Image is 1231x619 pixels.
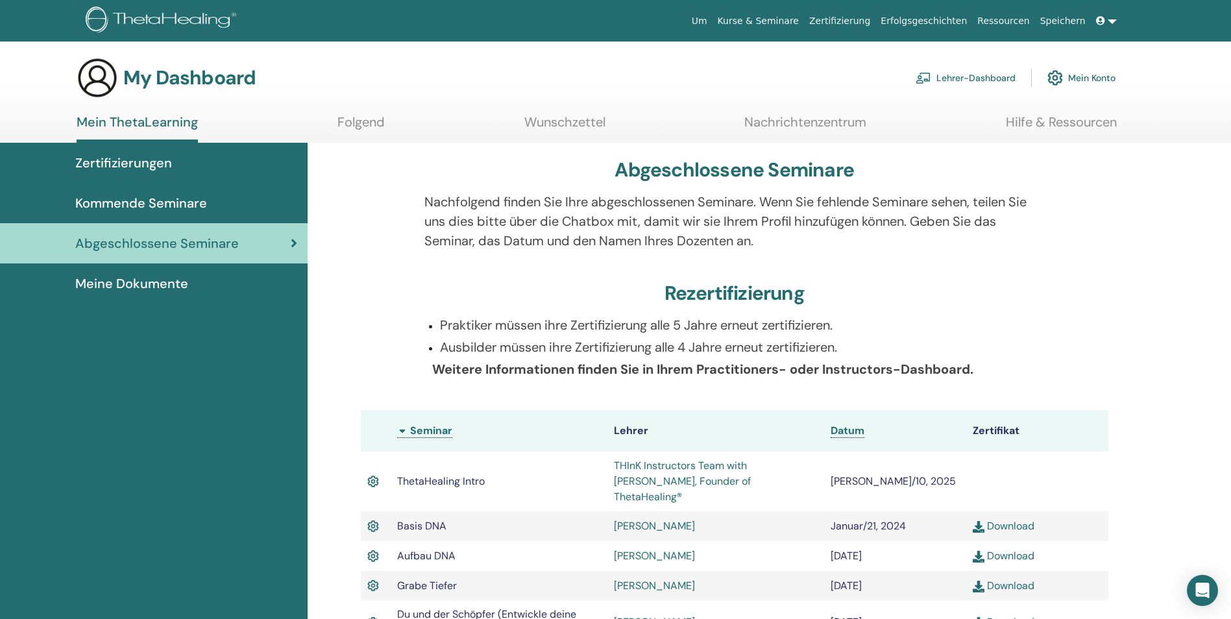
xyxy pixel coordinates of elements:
a: Um [687,9,713,33]
span: Basis DNA [397,519,446,533]
img: chalkboard-teacher.svg [916,72,931,84]
h3: My Dashboard [123,66,256,90]
a: Folgend [337,114,385,140]
a: Lehrer-Dashboard [916,64,1016,92]
span: Kommende Seminare [75,193,207,213]
th: Zertifikat [966,410,1108,452]
a: Nachrichtenzentrum [744,114,866,140]
span: Datum [831,424,864,437]
img: download.svg [973,581,984,592]
img: Active Certificate [367,577,379,594]
img: Active Certificate [367,473,379,490]
a: Speichern [1035,9,1091,33]
img: generic-user-icon.jpg [77,57,118,99]
img: cog.svg [1047,67,1063,89]
a: [PERSON_NAME] [614,579,695,592]
th: Lehrer [607,410,824,452]
a: Kurse & Seminare [713,9,804,33]
a: [PERSON_NAME] [614,549,695,563]
a: Mein Konto [1047,64,1115,92]
a: Datum [831,424,864,438]
a: Zertifizierung [804,9,875,33]
a: Download [973,519,1034,533]
p: Praktiker müssen ihre Zertifizierung alle 5 Jahre erneut zertifizieren. [440,315,1044,335]
td: [DATE] [824,571,966,601]
a: Wunschzettel [524,114,605,140]
img: download.svg [973,551,984,563]
span: Zertifizierungen [75,153,172,173]
img: logo.png [86,6,241,36]
h3: Rezertifizierung [664,282,805,305]
h3: Abgeschlossene Seminare [615,158,854,182]
a: THInK Instructors Team with [PERSON_NAME], Founder of ThetaHealing® [614,459,751,504]
span: Abgeschlossene Seminare [75,234,239,253]
td: [PERSON_NAME]/10, 2025 [824,452,966,511]
a: Mein ThetaLearning [77,114,198,143]
span: Aufbau DNA [397,549,456,563]
a: Ressourcen [972,9,1034,33]
img: download.svg [973,521,984,533]
span: Meine Dokumente [75,274,188,293]
p: Nachfolgend finden Sie Ihre abgeschlossenen Seminare. Wenn Sie fehlende Seminare sehen, teilen Si... [424,192,1044,250]
p: Ausbilder müssen ihre Zertifizierung alle 4 Jahre erneut zertifizieren. [440,337,1044,357]
a: Hilfe & Ressourcen [1006,114,1117,140]
a: Erfolgsgeschichten [875,9,972,33]
img: Active Certificate [367,518,379,535]
td: [DATE] [824,541,966,571]
span: ThetaHealing Intro [397,474,485,488]
img: Active Certificate [367,548,379,564]
td: Januar/21, 2024 [824,511,966,541]
span: Grabe Tiefer [397,579,457,592]
b: Weitere Informationen finden Sie in Ihrem Practitioners- oder Instructors-Dashboard. [432,361,973,378]
a: Download [973,549,1034,563]
a: Download [973,579,1034,592]
a: [PERSON_NAME] [614,519,695,533]
div: Open Intercom Messenger [1187,575,1218,606]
